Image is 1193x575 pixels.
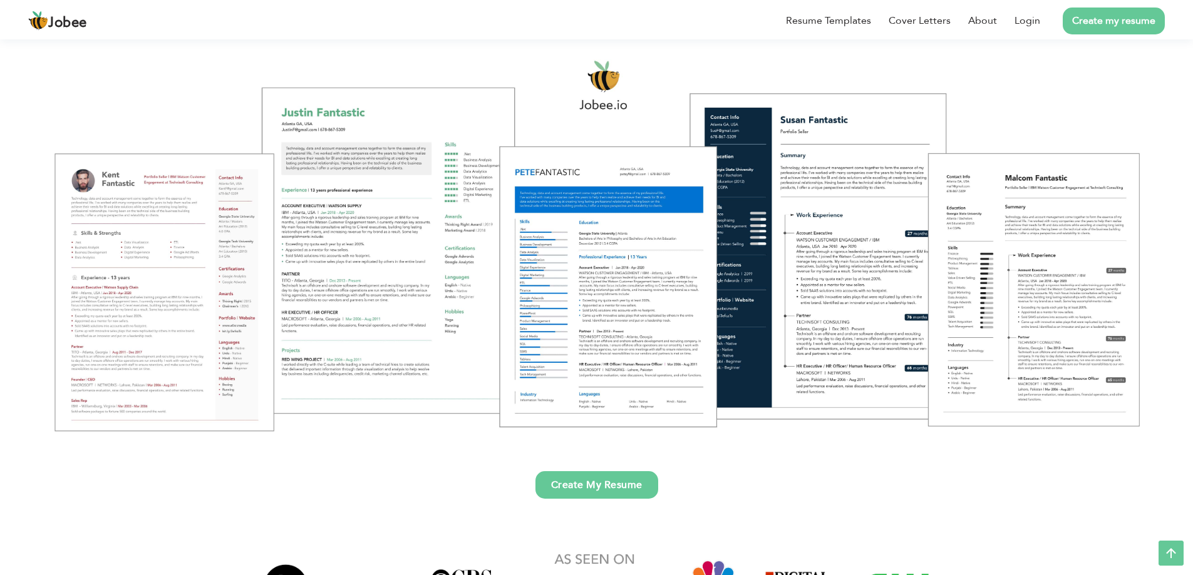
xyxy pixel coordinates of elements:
span: Jobee [48,16,87,30]
img: jobee.io [28,11,48,31]
a: Create My Resume [535,471,658,499]
a: About [968,13,997,28]
a: Cover Letters [889,13,951,28]
a: Jobee [28,11,87,31]
a: Resume Templates [786,13,871,28]
a: Create my resume [1063,8,1165,34]
a: Login [1015,13,1040,28]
